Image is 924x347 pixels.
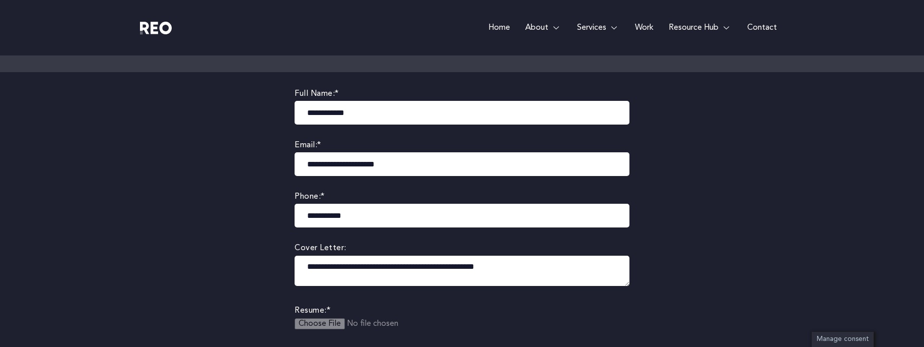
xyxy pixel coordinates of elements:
[295,139,629,152] label: Email:
[295,190,629,204] label: Phone:
[295,242,629,255] label: Cover Letter:
[817,336,869,342] span: Manage consent
[295,304,629,318] label: Resume:
[295,87,629,101] label: Full Name:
